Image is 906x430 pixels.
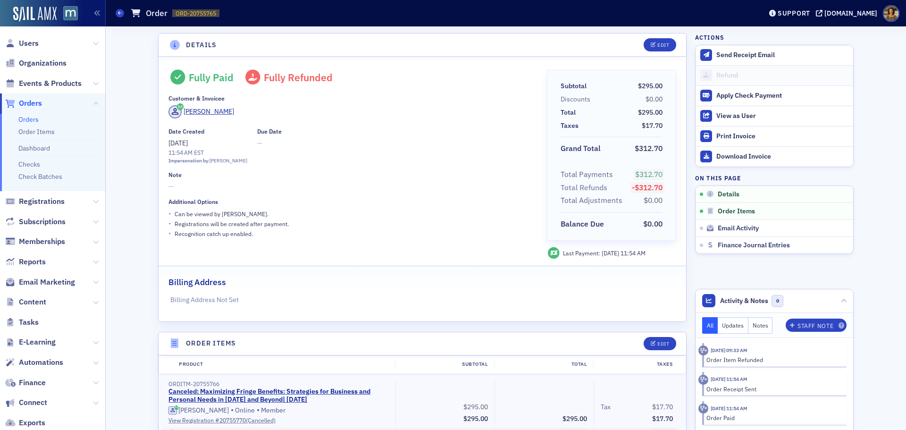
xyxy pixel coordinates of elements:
a: Orders [5,98,42,109]
img: SailAMX [13,7,57,22]
div: Support [778,9,810,17]
div: Activity [698,346,708,355]
a: Automations [5,357,63,368]
a: [PERSON_NAME] [168,406,229,415]
div: Taxes [561,121,579,131]
span: Profile [883,5,899,22]
a: Check Batches [18,172,62,181]
span: Memberships [19,236,65,247]
h4: Order Items [186,338,236,348]
span: Reports [19,257,46,267]
span: Total Adjustments [561,195,626,206]
span: Discounts [561,94,594,104]
span: E-Learning [19,337,56,347]
span: Finance [19,378,46,388]
span: 11:54 AM [621,249,646,257]
span: Total [561,108,579,118]
div: Taxes [593,361,679,368]
span: • [257,405,260,415]
time: 11:54 AM [168,149,193,156]
span: Details [718,190,739,199]
span: $295.00 [562,414,587,423]
h4: Details [186,40,217,50]
span: • [168,228,171,238]
div: Due Date [257,128,282,135]
div: Customer & Invoicee [168,95,225,102]
span: ORD-20755765 [176,9,216,17]
div: Total [494,361,593,368]
span: $0.00 [643,219,663,228]
div: ORDITM-20755766 [168,380,389,388]
div: Order Item Refunded [706,355,840,364]
h4: Actions [695,33,724,42]
button: Notes [748,317,773,334]
span: Activity & Notes [720,296,768,306]
a: Print Invoice [696,126,853,146]
span: $312.70 [635,143,663,153]
button: [DOMAIN_NAME] [816,10,881,17]
button: Edit [644,337,676,350]
a: Download Invoice [696,146,853,167]
a: Content [5,297,46,307]
div: [PERSON_NAME] [178,406,229,415]
div: Send Receipt Email [716,51,848,59]
time: 11/18/2024 11:54 AM [711,405,747,412]
span: Balance Due [561,219,607,230]
div: Balance Due [561,219,604,230]
div: [PERSON_NAME] [210,157,247,165]
button: Apply Check Payment [696,85,853,106]
a: Tasks [5,317,39,328]
div: Total Adjustments [561,195,622,206]
button: Send Receipt Email [696,45,853,65]
span: Subtotal [561,81,590,91]
img: SailAMX [63,6,78,21]
span: $312.70 [635,169,663,179]
span: Finance Journal Entries [718,241,790,250]
div: Refund [716,71,848,80]
span: $295.00 [463,403,488,411]
a: Canceled: Maximizing Fringe Benefits: Strategies for Business and Personal Needs in [DATE] and Be... [168,388,386,404]
span: Impersonation by: [168,157,210,164]
span: — [168,182,533,192]
a: Subscriptions [5,217,66,227]
div: Total Payments [561,169,613,180]
div: Print Invoice [716,132,848,141]
div: [DOMAIN_NAME] [824,9,877,17]
span: Tax [601,402,614,412]
span: Order Items [718,207,755,216]
span: 0 [772,295,783,307]
div: Download Invoice [716,152,848,161]
div: Total Refunds [561,182,607,194]
span: • [231,405,234,415]
div: Apply Check Payment [716,92,848,100]
a: Exports [5,418,45,428]
a: Checks [18,160,40,169]
div: Activity [698,404,708,413]
div: Tax [601,402,611,412]
div: Subtotal [561,81,587,91]
span: Content [19,297,46,307]
a: Dashboard [18,144,50,152]
div: Activity [698,375,708,385]
a: Memberships [5,236,65,247]
div: Edit [657,42,669,48]
a: Reports [5,257,46,267]
button: All [702,317,718,334]
span: $17.70 [642,121,663,130]
div: Online Member [168,405,389,415]
span: Total Payments [561,169,616,180]
span: Users [19,38,39,49]
span: Email Marketing [19,277,75,287]
div: View as User [716,112,848,120]
a: Events & Products [5,78,82,89]
div: Order Receipt Sent [706,385,840,393]
span: [DATE] [168,139,188,147]
span: $0.00 [644,195,663,205]
div: Last Payment: [563,249,646,257]
a: Email Marketing [5,277,75,287]
span: — [257,138,282,148]
div: Order Paid [706,413,840,422]
div: Product [172,361,395,368]
span: Total Refunds [561,182,611,194]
